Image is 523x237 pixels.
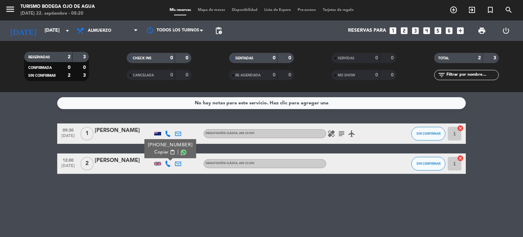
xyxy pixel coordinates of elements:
span: content_paste [170,150,175,155]
strong: 0 [83,65,87,70]
i: search [505,6,513,14]
span: TOTAL [438,57,449,60]
strong: 0 [273,56,275,60]
strong: 0 [186,56,190,60]
i: [DATE] [5,23,41,38]
div: LOG OUT [494,20,518,41]
div: [PERSON_NAME] [95,126,153,135]
i: looks_two [400,26,409,35]
span: print [478,27,486,35]
i: add_circle_outline [449,6,458,14]
span: [DATE] [60,134,77,142]
strong: 2 [68,55,70,59]
i: looks_3 [411,26,420,35]
button: SIN CONFIRMAR [411,157,445,171]
span: SENTADAS [235,57,253,60]
i: power_settings_new [502,27,510,35]
span: 12:00 [60,156,77,164]
div: [DATE] 22. septiembre - 08:20 [20,10,95,17]
span: Mis reservas [166,8,194,12]
strong: 0 [170,73,173,77]
strong: 0 [288,56,292,60]
div: [PHONE_NUMBER] [148,142,193,149]
i: airplanemode_active [348,130,356,138]
span: , ARS 23.000 [238,132,254,135]
button: menu [5,4,15,17]
i: cancel [457,125,464,132]
div: No hay notas para este servicio. Haz clic para agregar una [195,99,329,107]
span: , ARS 23.000 [238,162,254,165]
i: looks_4 [422,26,431,35]
span: 09:30 [60,126,77,134]
span: SIN CONFIRMAR [416,132,441,135]
button: Copiarcontent_paste [154,149,175,156]
i: exit_to_app [468,6,476,14]
span: RE AGENDADA [235,74,260,77]
strong: 0 [375,56,378,60]
strong: 0 [273,73,275,77]
span: Degustación Clásica [206,162,254,165]
strong: 3 [83,73,87,78]
i: filter_list [438,71,446,79]
span: NO SHOW [338,74,355,77]
strong: 0 [170,56,173,60]
strong: 2 [68,73,70,78]
div: Turismo Bodega Ojo de Agua [20,3,95,10]
strong: 0 [186,73,190,77]
span: [DATE] [60,164,77,172]
span: SIN CONFIRMAR [416,162,441,165]
strong: 3 [83,55,87,59]
span: | [177,149,179,156]
i: cancel [457,155,464,162]
span: Tarjetas de regalo [319,8,357,12]
strong: 0 [68,65,70,70]
strong: 0 [288,73,292,77]
span: pending_actions [215,27,223,35]
span: Lista de Espera [261,8,294,12]
span: CANCELADA [133,74,154,77]
strong: 2 [478,56,481,60]
i: looks_6 [445,26,454,35]
i: menu [5,4,15,14]
i: subject [337,130,346,138]
strong: 3 [493,56,497,60]
i: arrow_drop_down [63,27,72,35]
span: RESERVADAS [28,56,50,59]
span: SIN CONFIRMAR [28,74,56,77]
button: SIN CONFIRMAR [411,127,445,140]
strong: 0 [391,73,395,77]
span: Disponibilidad [228,8,261,12]
strong: 0 [391,56,395,60]
span: Mapa de mesas [194,8,228,12]
i: looks_one [389,26,397,35]
span: Degustación Clásica [206,132,254,135]
span: Almuerzo [88,28,111,33]
span: SERVIDAS [338,57,354,60]
span: Reservas para [348,28,386,33]
i: healing [327,130,335,138]
span: Pre-acceso [294,8,319,12]
i: add_box [456,26,465,35]
span: 2 [80,157,94,171]
i: looks_5 [433,26,442,35]
span: CHECK INS [133,57,152,60]
input: Filtrar por nombre... [446,71,498,79]
strong: 0 [375,73,378,77]
span: 1 [80,127,94,140]
span: Copiar [154,149,169,156]
div: [PERSON_NAME] [95,156,153,165]
i: turned_in_not [486,6,494,14]
span: CONFIRMADA [28,66,52,70]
